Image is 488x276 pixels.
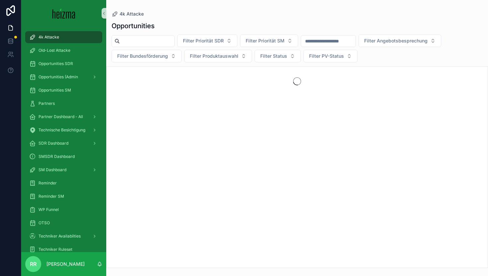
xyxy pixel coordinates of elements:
[120,11,144,17] span: 4k Attacke
[25,230,102,242] a: Techniker Availabilties
[25,243,102,255] a: Techniker Ruleset
[303,50,358,62] button: Select Button
[39,141,68,146] span: SDR Dashboard
[25,177,102,189] a: Reminder
[25,204,102,216] a: WP Funnel
[39,127,85,133] span: Technische Besichtigung
[183,37,224,44] span: Filter Priorität SDR
[39,180,57,186] span: Reminder
[25,44,102,56] a: Old-Lost Attacke
[25,190,102,202] a: Reminder SM
[25,137,102,149] a: SDR Dashboard
[359,34,441,47] button: Select Button
[52,8,75,19] img: App logo
[177,34,237,47] button: Select Button
[39,34,59,40] span: 4k Attacke
[25,111,102,123] a: Partner Dashboard - All
[25,151,102,163] a: SMSDR Dashboard
[39,48,70,53] span: Old-Lost Attacke
[364,37,428,44] span: Filter Angebotsbesprechung
[39,88,71,93] span: Opportunities SM
[39,207,59,212] span: WP Funnel
[260,53,287,59] span: Filter Status
[184,50,252,62] button: Select Button
[190,53,238,59] span: Filter Produktauswahl
[25,217,102,229] a: OTSO
[30,260,37,268] span: RR
[39,234,81,239] span: Techniker Availabilties
[39,194,64,199] span: Reminder SM
[25,84,102,96] a: Opportunities SM
[39,114,83,119] span: Partner Dashboard - All
[25,31,102,43] a: 4k Attacke
[39,167,66,172] span: SM Dashboard
[25,124,102,136] a: Technische Besichtigung
[255,50,301,62] button: Select Button
[39,154,75,159] span: SMSDR Dashboard
[39,74,78,80] span: Opportunities (Admin
[39,61,73,66] span: Opportunities SDR
[39,247,72,252] span: Techniker Ruleset
[25,58,102,70] a: Opportunities SDR
[25,98,102,109] a: Partners
[309,53,344,59] span: Filter PV-Status
[240,34,298,47] button: Select Button
[112,50,182,62] button: Select Button
[39,101,55,106] span: Partners
[46,261,85,267] p: [PERSON_NAME]
[39,220,50,226] span: OTSO
[117,53,168,59] span: Filter Bundesförderung
[246,37,285,44] span: Filter Priorität SM
[112,11,144,17] a: 4k Attacke
[25,71,102,83] a: Opportunities (Admin
[25,164,102,176] a: SM Dashboard
[21,27,106,252] div: scrollable content
[112,21,155,31] h1: Opportunities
